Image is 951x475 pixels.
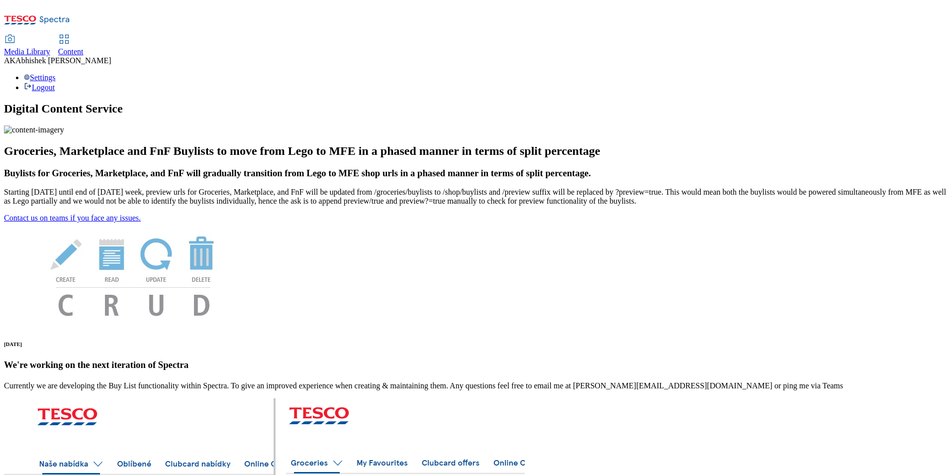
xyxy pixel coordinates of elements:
[4,125,64,134] img: content-imagery
[24,73,56,82] a: Settings
[58,35,84,56] a: Content
[4,168,947,179] h3: Buylists for Groceries, Marketplace, and FnF will gradually transition from Lego to MFE shop urls...
[4,341,947,347] h6: [DATE]
[58,47,84,56] span: Content
[24,83,55,92] a: Logout
[4,188,947,206] p: Starting [DATE] until end of [DATE] week, preview urls for Groceries, Marketplace, and FnF will b...
[4,359,947,370] h3: We're working on the next iteration of Spectra
[15,56,111,65] span: Abhishek [PERSON_NAME]
[4,35,50,56] a: Media Library
[4,56,15,65] span: AK
[4,102,947,116] h1: Digital Content Service
[4,47,50,56] span: Media Library
[4,144,947,158] h2: Groceries, Marketplace and FnF Buylists to move from Lego to MFE in a phased manner in terms of s...
[4,223,263,327] img: News Image
[4,381,947,390] p: Currently we are developing the Buy List functionality within Spectra. To give an improved experi...
[4,214,141,222] a: Contact us on teams if you face any issues.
